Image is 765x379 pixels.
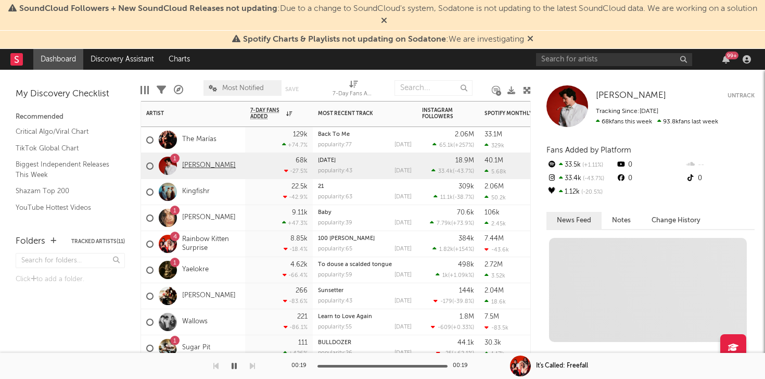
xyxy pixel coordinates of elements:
[318,220,352,226] div: popularity: 39
[318,132,412,137] div: Back To Me
[453,221,473,226] span: +73.9 %
[318,158,412,163] div: December 25th
[318,158,336,163] a: [DATE]
[296,287,308,294] div: 266
[450,273,473,279] span: +1.09k %
[394,80,473,96] input: Search...
[222,85,264,92] span: Most Notified
[394,168,412,174] div: [DATE]
[484,209,500,216] div: 106k
[381,17,387,26] span: Dismiss
[293,131,308,138] div: 129k
[725,52,738,59] div: 99 +
[440,299,452,305] span: -179
[484,287,504,294] div: 2.04M
[484,183,504,190] div: 2.06M
[546,158,616,172] div: 33.5k
[318,236,375,242] a: 100 [PERSON_NAME]
[454,169,473,174] span: -43.7 %
[453,360,474,372] div: 00:19
[458,183,474,190] div: 309k
[546,146,631,154] span: Fans Added by Platform
[442,273,448,279] span: 1k
[439,143,453,148] span: 65.1k
[596,119,718,125] span: 93.8k fans last week
[484,272,505,279] div: 3.52k
[250,107,284,120] span: 7-Day Fans Added
[484,261,503,268] div: 2.72M
[455,131,474,138] div: 2.06M
[430,220,474,226] div: ( )
[440,195,453,200] span: 11.1k
[581,176,604,182] span: -43.7 %
[282,220,308,226] div: +47.3 %
[394,324,412,330] div: [DATE]
[283,350,308,357] div: +426 %
[182,161,236,170] a: [PERSON_NAME]
[484,168,506,175] div: 5.68k
[290,235,308,242] div: 8.85k
[432,142,474,148] div: ( )
[453,351,473,357] span: +62.1 %
[394,142,412,148] div: [DATE]
[19,5,277,13] span: SoundCloud Followers + New SoundCloud Releases not updating
[16,185,114,197] a: Shazam Top 200
[182,266,209,274] a: Yaelokre
[141,75,149,105] div: Edit Columns
[318,314,412,320] div: Learn to Love Again
[455,157,474,164] div: 18.9M
[438,325,451,331] span: -609
[284,168,308,174] div: -27.5 %
[596,108,658,115] span: Tracking Since: [DATE]
[484,298,506,305] div: 18.6k
[580,189,603,195] span: -20.5 %
[292,209,308,216] div: 9.11k
[484,324,508,331] div: -83.5k
[536,361,588,371] div: It's Called: Freefall
[439,247,453,252] span: 1.82k
[182,292,236,300] a: [PERSON_NAME]
[297,313,308,320] div: 221
[318,324,352,330] div: popularity: 55
[318,246,352,252] div: popularity: 65
[454,195,473,200] span: -38.7 %
[16,235,45,248] div: Folders
[298,339,308,346] div: 111
[182,344,210,352] a: Sugar Pit
[394,272,412,278] div: [DATE]
[16,202,114,213] a: YouTube Hottest Videos
[83,49,161,70] a: Discovery Assistant
[722,55,730,64] button: 99+
[318,184,412,189] div: 21
[182,318,208,326] a: Wallows
[283,194,308,200] div: -42.9 %
[484,313,499,320] div: 7.5M
[422,107,458,120] div: Instagram Followers
[318,110,396,117] div: Most Recent Track
[318,340,412,346] div: BULLDOZER
[16,126,114,137] a: Critical Algo/Viral Chart
[283,298,308,305] div: -83.6 %
[291,360,312,372] div: 00:19
[318,272,352,278] div: popularity: 59
[458,235,474,242] div: 384k
[394,298,412,304] div: [DATE]
[182,213,236,222] a: [PERSON_NAME]
[436,350,474,357] div: ( )
[318,194,352,200] div: popularity: 63
[460,313,474,320] div: 1.8M
[641,212,711,229] button: Change History
[318,168,352,174] div: popularity: 43
[596,91,666,101] a: [PERSON_NAME]
[484,339,501,346] div: 30.3k
[433,194,474,200] div: ( )
[318,210,331,216] a: Baby
[437,221,451,226] span: 7.79k
[459,287,474,294] div: 144k
[290,261,308,268] div: 4.62k
[285,86,299,92] button: Save
[596,119,652,125] span: 68k fans this week
[318,236,412,242] div: 100 Summers
[484,142,504,149] div: 329k
[431,168,474,174] div: ( )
